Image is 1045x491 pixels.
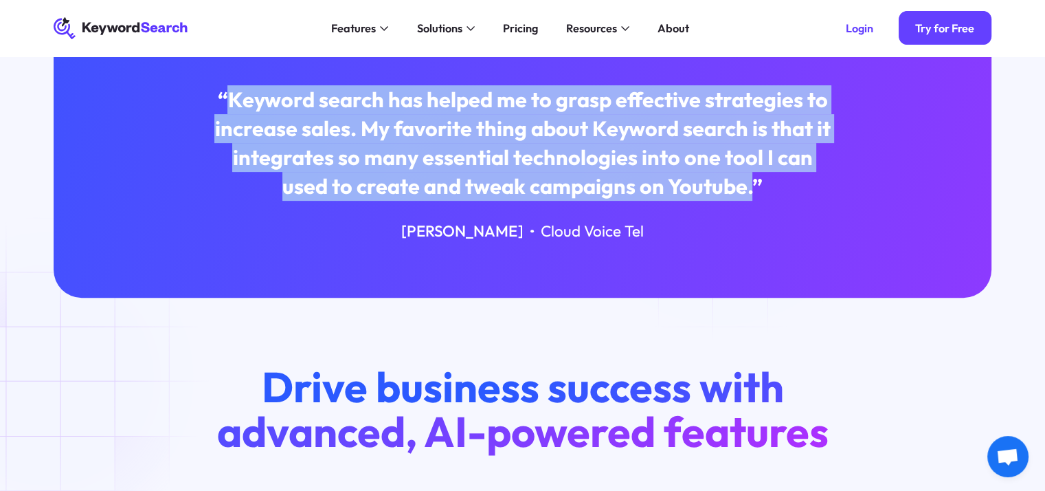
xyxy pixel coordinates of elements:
[915,21,974,35] div: Try for Free
[208,85,837,201] div: “Keyword search has helped me to grasp effective strategies to increase sales. My favorite thing ...
[565,20,616,37] div: Resources
[658,20,689,37] div: About
[649,17,697,40] a: About
[541,221,644,242] div: Cloud Voice Tel
[503,20,538,37] div: Pricing
[987,436,1029,477] a: Open chat
[829,11,890,45] a: Login
[416,20,462,37] div: Solutions
[331,20,376,37] div: Features
[846,21,873,35] div: Login
[217,360,829,458] span: Drive business success with advanced, AI-powered features
[899,11,991,45] a: Try for Free
[494,17,546,40] a: Pricing
[401,221,524,242] div: [PERSON_NAME]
